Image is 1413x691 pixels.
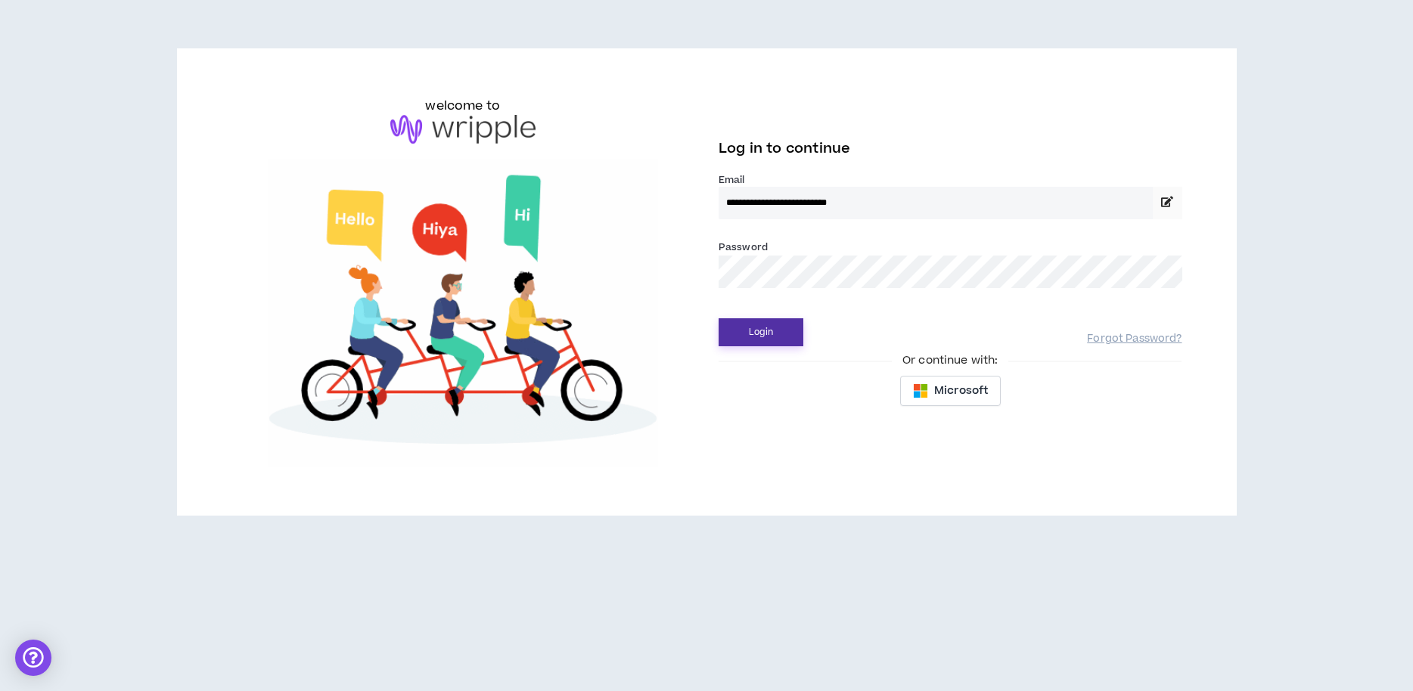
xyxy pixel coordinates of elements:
[1087,332,1182,346] a: Forgot Password?
[390,115,536,144] img: logo-brand.png
[425,97,500,115] h6: welcome to
[900,376,1001,406] button: Microsoft
[934,383,988,399] span: Microsoft
[719,318,803,346] button: Login
[719,173,1182,187] label: Email
[719,139,850,158] span: Log in to continue
[892,352,1008,369] span: Or continue with:
[719,240,768,254] label: Password
[231,159,695,468] img: Welcome to Wripple
[15,640,51,676] div: Open Intercom Messenger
